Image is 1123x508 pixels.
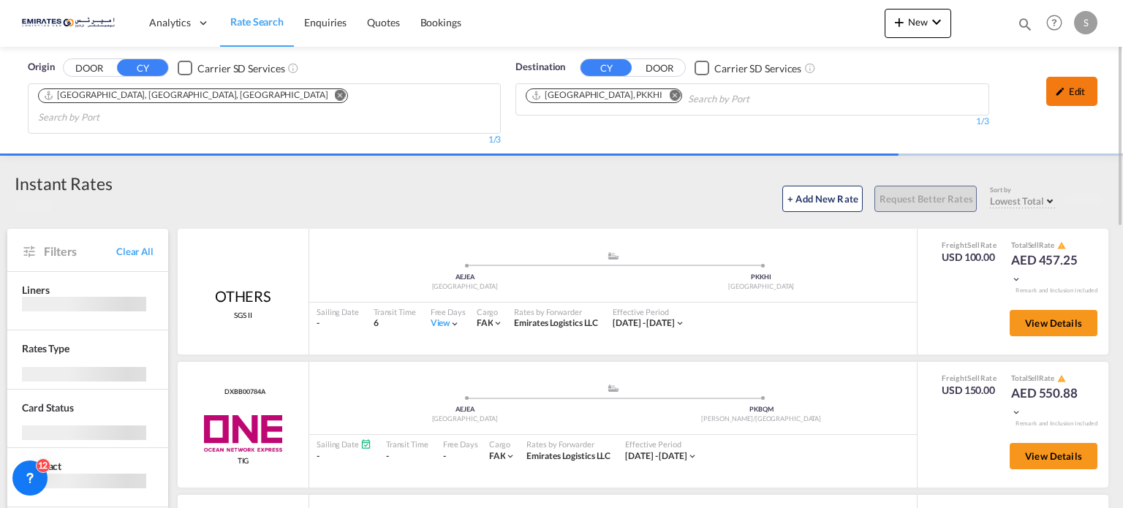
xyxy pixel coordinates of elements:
div: [GEOGRAPHIC_DATA] [317,282,613,292]
md-icon: icon-chevron-down [450,319,460,329]
span: Help [1042,10,1067,35]
div: Sailing Date [317,439,371,450]
span: Bookings [420,16,461,29]
span: Emirates Logistics LLC [514,317,598,328]
div: icon-pencilEdit [1046,77,1097,106]
div: - [317,450,371,463]
div: Viewicon-chevron-down [431,317,461,330]
span: Enquiries [304,16,347,29]
div: - [386,450,428,463]
div: Press delete to remove this chip. [43,89,331,102]
div: Total Rate [1011,373,1084,384]
div: S [1074,11,1097,34]
md-icon: icon-alert [1057,374,1066,383]
span: Sell [1028,240,1040,249]
div: Sort by [990,186,1057,195]
button: CY [117,59,168,76]
div: Freight Rate [942,240,997,250]
button: DOOR [64,60,115,77]
span: View Details [1025,450,1082,462]
span: TIG [238,455,249,466]
div: Cargo [477,306,504,317]
md-icon: icon-chevron-down [675,318,685,328]
span: Sell [967,240,980,249]
span: Contract [22,460,61,472]
div: Effective Period [613,306,685,317]
div: icon-magnify [1017,16,1033,38]
span: Sell [967,374,980,382]
span: Filters [44,243,116,259]
div: Rates Type [22,341,69,356]
button: + Add New Rate [782,186,863,212]
button: icon-alert [1056,240,1066,251]
div: PKKHI [613,273,910,282]
div: Remark and Inclusion included [1005,287,1108,295]
input: Search by Port [688,88,827,111]
div: Freight Rate [942,373,997,383]
md-icon: icon-chevron-down [928,13,945,31]
img: c67187802a5a11ec94275b5db69a26e6.png [22,7,121,39]
div: Total Rate [1011,240,1084,251]
span: Emirates Logistics LLC [526,450,610,461]
div: 1/3 [28,134,501,146]
span: FAK [477,317,494,328]
md-icon: Unchecked: Search for CY (Container Yard) services for all selected carriers.Checked : Search for... [287,62,299,74]
span: SGS II [234,310,252,320]
div: Instant Rates [15,172,113,195]
div: 01 Oct 2025 - 31 Oct 2025 [613,317,675,330]
button: CY [581,59,632,76]
span: New [891,16,945,28]
span: DXBB00784A [221,387,265,397]
div: Karachi, PKKHI [531,89,662,102]
div: Carrier SD Services [197,61,284,76]
div: 1/3 [515,115,988,128]
div: Port of Jebel Ali, Jebel Ali, AEJEA [43,89,328,102]
span: Destination [515,60,565,75]
div: Contract / Rate Agreement / Tariff / Spot Pricing Reference Number: DXBB00784A [221,387,265,397]
div: - [317,317,359,330]
div: Free Days [443,439,478,450]
span: Lowest Total [990,195,1044,207]
button: DOOR [634,60,685,77]
div: - [443,450,446,463]
md-checkbox: Checkbox No Ink [695,60,801,75]
span: Liners [22,284,49,296]
span: Origin [28,60,54,75]
div: Emirates Logistics LLC [514,317,598,330]
div: Rates by Forwarder [514,306,598,317]
span: Sell [1028,374,1040,382]
md-icon: icon-plus 400-fg [891,13,908,31]
button: Request Better Rates [874,186,977,212]
span: [DATE] - [DATE] [613,317,675,328]
md-icon: icon-chevron-down [493,318,503,328]
md-select: Select: Lowest Total [990,192,1057,208]
div: Transit Time [374,306,416,317]
md-chips-wrap: Chips container. Use arrow keys to select chips. [523,84,833,111]
md-checkbox: Checkbox No Ink [178,60,284,75]
span: View Details [1025,317,1082,329]
button: View Details [1010,443,1097,469]
div: Emirates Logistics LLC [526,450,610,463]
div: Card Status [22,401,74,415]
div: USD 150.00 [942,383,997,398]
div: Help [1042,10,1074,37]
div: [PERSON_NAME]/[GEOGRAPHIC_DATA] [613,414,910,424]
span: Rate Search [230,15,284,28]
button: icon-plus 400-fgNewicon-chevron-down [885,9,951,38]
span: FAK [489,450,506,461]
span: Clear All [116,245,154,258]
input: Search by Port [38,106,177,129]
div: Free Days [431,306,466,317]
md-icon: assets/icons/custom/ship-fill.svg [605,252,622,259]
div: [GEOGRAPHIC_DATA] [317,414,613,424]
div: Remark and Inclusion included [1005,420,1108,428]
div: PKBQM [613,405,910,414]
div: Press delete to remove this chip. [531,89,665,102]
button: View Details [1010,310,1097,336]
div: Transit Time [386,439,428,450]
div: AEJEA [317,273,613,282]
div: 6 [374,317,416,330]
md-icon: Schedules Available [360,439,371,450]
div: AED 457.25 [1011,251,1084,287]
